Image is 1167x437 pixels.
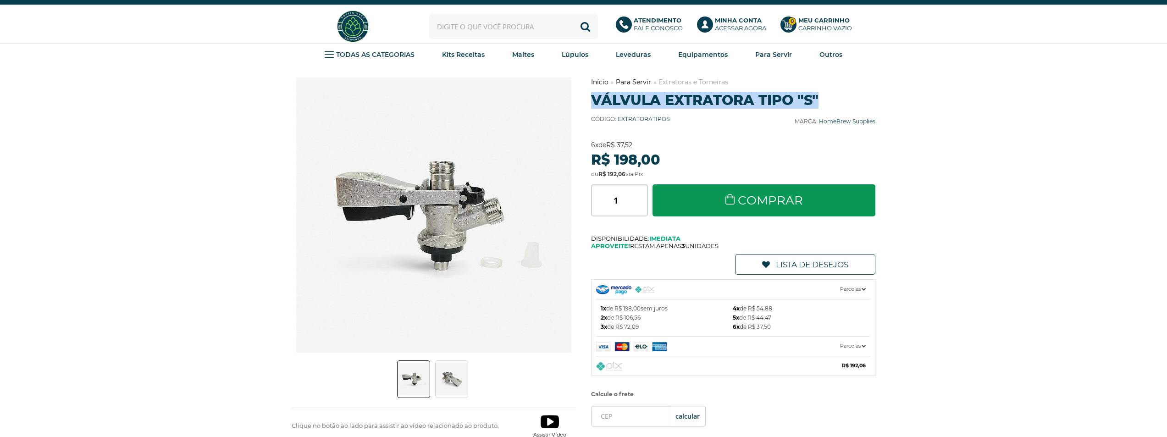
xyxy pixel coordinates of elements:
span: de R$ 198,00 sem juros [601,304,668,313]
strong: Lúpulos [562,50,588,59]
span: Parcelas [840,341,866,351]
b: 4x [733,305,740,312]
a: AtendimentoFale conosco [616,17,688,37]
a: TODAS AS CATEGORIAS [325,48,415,61]
b: Imediata [649,235,680,242]
strong: R$ 198,00 [591,151,660,168]
span: EXTRATORATIPOS [618,116,669,122]
span: de R$ 37,50 [733,322,771,332]
strong: Equipamentos [678,50,728,59]
a: Kits Receitas [442,48,485,61]
p: Fale conosco [634,17,683,32]
img: Válvula Extratora Tipo "S" - Imagem 2 [436,363,468,395]
b: 1x [601,305,606,312]
strong: R$ 192,06 [598,171,625,177]
img: PIX [635,286,655,293]
a: Lúpulos [562,48,588,61]
a: HomeBrew Supplies [819,118,875,125]
span: ou via Pix [591,171,643,177]
a: Maltes [512,48,534,61]
strong: Leveduras [616,50,651,59]
strong: 0 [788,17,796,25]
a: Lista de Desejos [735,254,875,275]
strong: TODAS AS CATEGORIAS [336,50,415,59]
button: OK [670,406,705,426]
strong: Para Servir [755,50,792,59]
a: Comprar [653,184,876,216]
strong: 6x [591,141,598,149]
p: Clique no botão ao lado para assistir ao vídeo relacionado ao produto. [292,422,531,429]
img: Válvula Extratora Tipo "S" [296,77,571,353]
b: 5x [733,314,739,321]
strong: Maltes [512,50,534,59]
a: Parcelas [596,337,871,356]
img: Pix [596,362,622,371]
h1: Válvula Extratora Tipo "S" [591,92,876,109]
a: Válvula Extratora Tipo "S" - Imagem 2 [435,360,468,398]
strong: Outros [819,50,842,59]
span: de R$ 106,56 [601,313,641,322]
b: 3 [681,242,685,249]
input: CEP [591,406,706,426]
b: Aproveite! [591,242,630,249]
b: 3x [601,323,607,330]
img: Mercado Pago [596,342,686,351]
a: Para Servir [616,78,651,86]
a: Outros [819,48,842,61]
span: de R$ 72,09 [601,322,639,332]
strong: R$ 37,52 [606,141,632,149]
p: Acessar agora [715,17,766,32]
a: Início [591,78,608,86]
span: Disponibilidade: [591,235,876,242]
b: 2x [601,314,607,321]
strong: Kits Receitas [442,50,485,59]
img: Mercado Pago Checkout PRO [596,285,631,294]
span: de [591,141,632,149]
b: 6x [733,323,740,330]
a: Leveduras [616,48,651,61]
b: Marca: [795,118,818,125]
b: Código: [591,116,616,122]
b: R$ 192,06 [842,361,866,371]
a: Minha ContaAcessar agora [697,17,771,37]
div: Carrinho Vazio [798,24,852,32]
b: Meu Carrinho [798,17,850,24]
span: Parcelas [840,284,866,294]
label: Calcule o frete [591,387,876,401]
b: Minha Conta [715,17,762,24]
span: de R$ 54,88 [733,304,772,313]
button: Buscar [573,14,598,39]
span: Restam apenas unidades [591,242,876,249]
a: Para Servir [755,48,792,61]
a: Extratoras e Torneiras [658,78,728,86]
img: Hopfen Haus BrewShop [336,9,370,44]
span: de R$ 44,47 [733,313,771,322]
a: Parcelas [596,280,871,299]
a: Válvula Extratora Tipo "S" - Imagem 1 [397,360,430,398]
input: Digite o que você procura [429,14,598,39]
a: Equipamentos [678,48,728,61]
b: Atendimento [634,17,681,24]
img: Válvula Extratora Tipo "S" - Imagem 1 [398,363,430,395]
